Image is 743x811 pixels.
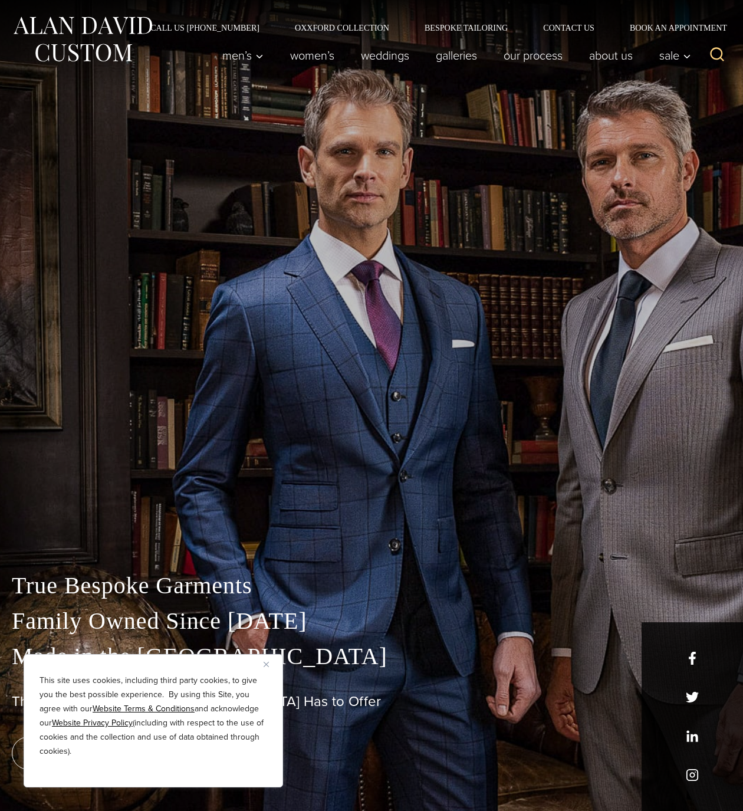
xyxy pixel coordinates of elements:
[12,13,153,65] img: Alan David Custom
[133,24,731,32] nav: Secondary Navigation
[12,568,731,674] p: True Bespoke Garments Family Owned Since [DATE] Made in the [GEOGRAPHIC_DATA]
[703,41,731,70] button: View Search Form
[525,24,612,32] a: Contact Us
[277,24,407,32] a: Oxxford Collection
[491,44,576,67] a: Our Process
[423,44,491,67] a: Galleries
[93,702,195,715] a: Website Terms & Conditions
[612,24,731,32] a: Book an Appointment
[407,24,525,32] a: Bespoke Tailoring
[12,737,177,770] a: book an appointment
[222,50,264,61] span: Men’s
[659,50,691,61] span: Sale
[40,674,267,759] p: This site uses cookies, including third party cookies, to give you the best possible experience. ...
[133,24,277,32] a: Call Us [PHONE_NUMBER]
[209,44,698,67] nav: Primary Navigation
[576,44,646,67] a: About Us
[348,44,423,67] a: weddings
[264,662,269,667] img: Close
[12,693,731,710] h1: The Best Custom Suits [GEOGRAPHIC_DATA] Has to Offer
[277,44,348,67] a: Women’s
[52,717,133,729] a: Website Privacy Policy
[264,657,278,671] button: Close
